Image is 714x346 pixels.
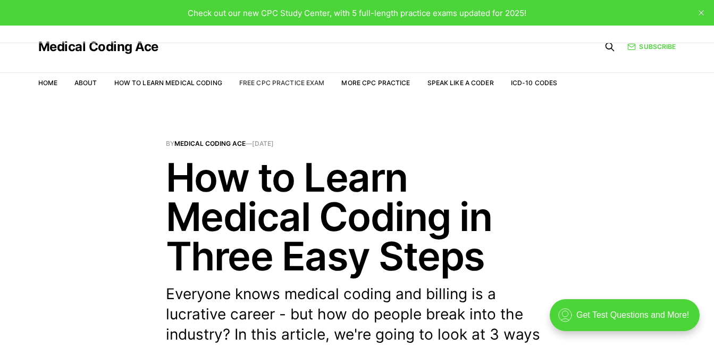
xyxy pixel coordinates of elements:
[38,40,158,53] a: Medical Coding Ace
[188,8,526,18] span: Check out our new CPC Study Center, with 5 full-length practice exams updated for 2025!
[174,139,246,147] a: Medical Coding Ace
[341,79,410,87] a: More CPC Practice
[427,79,494,87] a: Speak Like a Coder
[239,79,325,87] a: Free CPC Practice Exam
[114,79,222,87] a: How to Learn Medical Coding
[627,42,676,52] a: Subscribe
[541,294,714,346] iframe: portal-trigger
[74,79,97,87] a: About
[38,79,57,87] a: Home
[511,79,557,87] a: ICD-10 Codes
[252,139,274,147] time: [DATE]
[693,4,710,21] button: close
[166,141,549,147] span: By —
[166,158,549,276] h1: How to Learn Medical Coding in Three Easy Steps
